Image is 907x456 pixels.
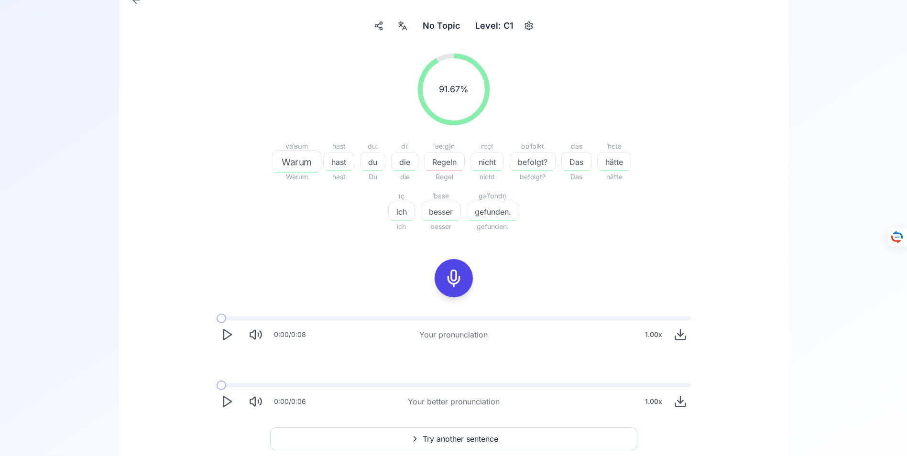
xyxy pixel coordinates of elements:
[421,206,460,217] span: besser
[391,141,418,152] div: diː
[270,427,637,450] button: Try another sentence
[641,325,666,344] div: 1.00 x
[217,324,238,345] button: Play
[561,152,591,171] button: Das
[598,156,631,168] span: hätte
[424,152,465,171] button: Regeln
[392,156,418,168] span: die
[471,17,536,34] button: Level: C1
[561,171,591,183] span: Das
[641,392,666,411] div: 1.00 x
[562,156,591,168] span: Das
[323,141,354,152] div: hast
[425,156,464,168] span: Regeln
[360,171,385,183] span: Du
[388,221,415,232] span: ich
[419,329,488,340] div: Your pronunciation
[467,221,519,232] span: gefunden.
[276,171,317,183] span: Warum
[421,190,461,202] div: ˈbɛsɐ
[274,330,306,339] div: 0:00 / 0:08
[245,391,266,412] button: Mute
[439,83,469,96] span: 91.67 %
[276,141,317,152] div: vaˈʁʊm
[424,141,465,152] div: ˈʁeːɡl̩n
[471,156,503,168] span: nicht
[323,152,354,171] button: hast
[217,391,238,412] button: Play
[670,391,691,412] button: Download audio
[361,156,385,168] span: du
[388,190,415,202] div: ɪç
[421,221,461,232] span: besser
[391,152,418,171] button: die
[323,171,354,183] span: hast
[597,152,631,171] button: hätte
[597,171,631,183] span: hätte
[360,141,385,152] div: duː
[360,152,385,171] button: du
[388,202,415,221] button: ich
[597,141,631,152] div: ˈhɛtə
[245,324,266,345] button: Mute
[470,141,504,152] div: nɪçt
[423,433,498,445] span: Try another sentence
[670,324,691,345] button: Download audio
[470,152,504,171] button: nicht
[276,152,317,171] button: Warum
[510,141,556,152] div: bəˈfɔlkt
[470,171,504,183] span: nicht
[561,141,591,152] div: das
[510,156,555,168] span: befolgt?
[273,155,321,169] span: Warum
[467,202,519,221] button: gefunden.
[419,17,464,34] button: No Topic
[324,156,354,168] span: hast
[408,396,500,407] div: Your better pronunciation
[424,171,465,183] span: Regel
[467,206,519,217] span: gefunden.
[423,19,460,33] span: No Topic
[471,17,517,34] div: Level: C1
[421,202,461,221] button: besser
[467,190,519,202] div: ɡəˈfʊndn̩
[391,171,418,183] span: die
[510,152,556,171] button: befolgt?
[510,171,556,183] span: befolgt?
[274,397,306,406] div: 0:00 / 0:06
[389,206,415,217] span: ich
